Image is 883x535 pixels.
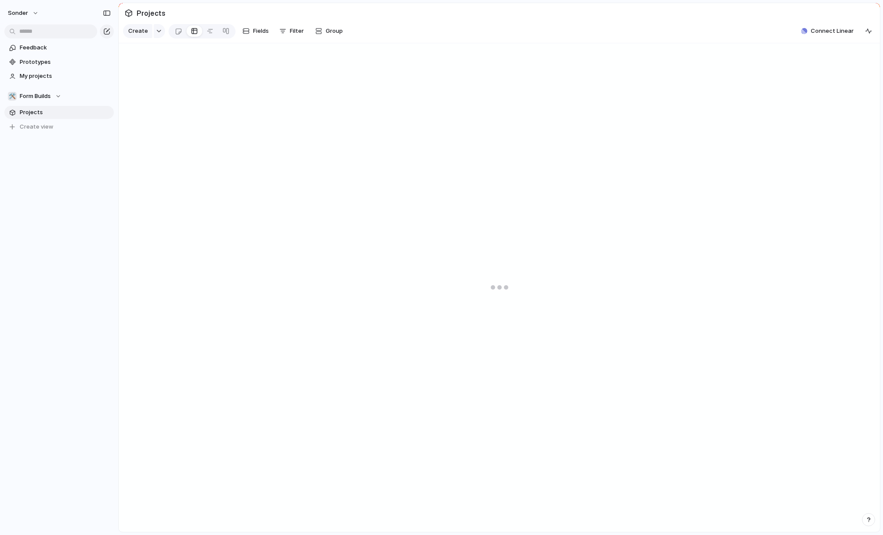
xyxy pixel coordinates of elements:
a: Prototypes [4,56,114,69]
span: Filter [290,27,304,35]
a: My projects [4,70,114,83]
span: Projects [135,5,167,21]
button: Create [123,24,152,38]
a: Feedback [4,41,114,54]
button: Create view [4,120,114,133]
span: sonder [8,9,28,17]
button: Filter [276,24,307,38]
span: Create view [20,122,53,131]
div: 🛠️ [8,92,17,101]
span: Connect Linear [811,27,854,35]
button: sonder [4,6,43,20]
span: Form Builds [20,92,51,101]
span: Create [128,27,148,35]
span: Group [326,27,343,35]
span: Prototypes [20,58,111,66]
span: My projects [20,72,111,80]
a: Projects [4,106,114,119]
button: Group [311,24,347,38]
button: Connect Linear [798,24,857,38]
span: Feedback [20,43,111,52]
button: Fields [239,24,272,38]
span: Fields [253,27,269,35]
span: Projects [20,108,111,117]
button: 🛠️Form Builds [4,90,114,103]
